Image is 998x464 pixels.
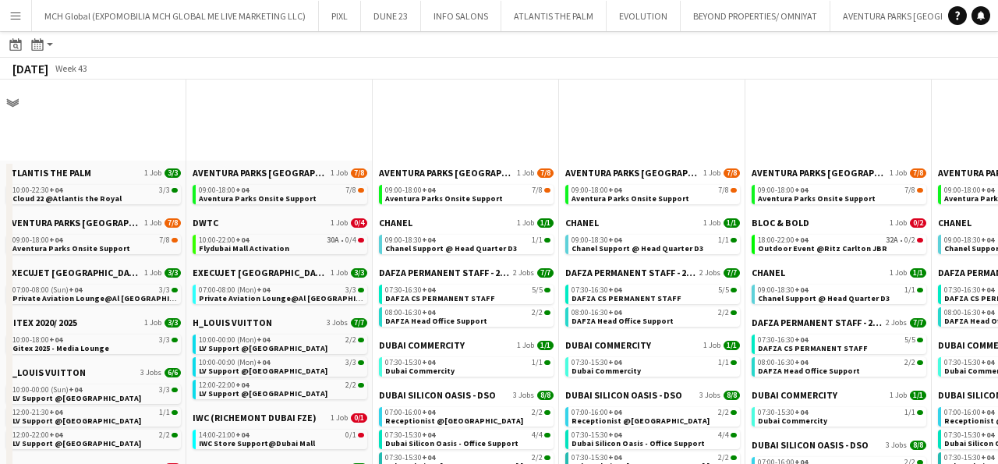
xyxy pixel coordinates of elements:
[904,359,915,367] span: 2/2
[193,167,327,179] span: AVENTURA PARKS DUBAI
[379,389,496,401] span: DUBAI SILICON OASIS - DSO
[981,185,994,195] span: +04
[69,285,82,295] span: +04
[193,267,367,317] div: EXECUJET [GEOGRAPHIC_DATA]1 Job3/307:00-08:00 (Mon)+043/3Private Aviation Lounge@Al [GEOGRAPHIC_D...
[193,317,367,412] div: H_LOUIS VUITTON3 Jobs7/710:00-00:00 (Mon)+042/2LV Support @[GEOGRAPHIC_DATA]10:00-00:00 (Mon)+043...
[351,318,367,328] span: 7/7
[532,236,543,244] span: 1/1
[32,1,319,31] button: MCH Global (EXPOMOBILIA MCH GLOBAL ME LIVE MARKETING LLC)
[718,309,729,317] span: 2/2
[12,193,122,204] span: Cloud 22 @Atlantis the Royal
[12,335,178,352] a: 10:00-18:00+043/3Gitex 2025 - Media Lounge
[385,359,435,367] span: 07:30-15:30
[6,217,181,267] div: AVENTURA PARKS [GEOGRAPHIC_DATA]1 Job7/809:00-18:00+047/8Aventura Parks Onsite Support
[890,168,907,178] span: 1 Job
[351,268,367,278] span: 3/3
[6,267,141,278] span: EXECUJET MIDDLE EAST CO
[752,267,785,278] span: CHANEL
[981,235,994,245] span: +04
[517,168,534,178] span: 1 Job
[159,386,170,394] span: 3/3
[319,1,361,31] button: PIXL
[385,285,550,303] a: 07:30-16:30+045/5DAFZA CS PERMANENT STAFF
[6,317,77,328] span: GITEX 2020/ 2025
[331,268,348,278] span: 1 Job
[379,217,412,228] span: CHANEL
[345,359,356,367] span: 3/3
[199,366,327,376] span: LV Support @Dubai Mall
[758,286,808,294] span: 09:00-18:30
[565,217,740,228] a: CHANEL1 Job1/1
[910,218,926,228] span: 0/2
[12,236,62,244] span: 09:00-18:00
[6,267,181,278] a: EXECUJET [GEOGRAPHIC_DATA]1 Job3/3
[532,286,543,294] span: 5/5
[199,236,364,244] div: •
[904,186,915,194] span: 7/8
[537,168,554,178] span: 7/8
[351,218,367,228] span: 0/4
[917,188,923,193] span: 7/8
[172,388,178,392] span: 3/3
[199,388,327,398] span: LV Support @Mall of the Emirates
[752,389,926,401] a: DUBAI COMMERCITY1 Job1/1
[345,381,356,389] span: 2/2
[532,186,543,194] span: 7/8
[193,267,327,278] span: EXECUJET MIDDLE EAST CO
[199,380,364,398] a: 12:00-22:00+042/2LV Support @[GEOGRAPHIC_DATA]
[731,238,737,243] span: 1/1
[724,168,740,178] span: 7/8
[795,357,808,367] span: +04
[235,380,249,390] span: +04
[752,267,926,317] div: CHANEL1 Job1/109:00-18:30+041/1Chanel Support @ Head Quarter D3
[565,267,740,278] a: DAFZA PERMANENT STAFF - 2019/20252 Jobs7/7
[361,1,421,31] button: DUNE 23
[752,317,926,389] div: DAFZA PERMANENT STAFF - 2019/20252 Jobs7/707:30-16:30+045/5DAFZA CS PERMANENT STAFF08:00-16:30+04...
[199,343,327,353] span: LV Support @Dubai Mall
[565,339,740,351] a: DUBAI COMMERCITY1 Job1/1
[752,217,809,228] span: BLOC & BOLD
[385,236,435,244] span: 09:00-18:30
[758,185,923,203] a: 09:00-18:00+047/8Aventura Parks Onsite Support
[944,236,994,244] span: 09:00-18:30
[758,193,876,204] span: Aventura Parks Onsite Support
[422,185,435,195] span: +04
[565,167,740,179] a: AVENTURA PARKS [GEOGRAPHIC_DATA]1 Job7/8
[199,381,249,389] span: 12:00-22:00
[758,357,923,375] a: 08:00-16:30+042/2DAFZA Head Office Support
[572,316,674,326] span: DAFZA Head Office Support
[144,318,161,328] span: 1 Job
[379,267,510,278] span: DAFZA PERMANENT STAFF - 2019/2025
[144,268,161,278] span: 1 Job
[193,267,367,278] a: EXECUJET [GEOGRAPHIC_DATA]1 Job3/3
[6,317,181,328] a: GITEX 2020/ 20251 Job3/3
[379,339,554,389] div: DUBAI COMMERCITY1 Job1/107:30-15:30+041/1Dubai Commercity
[572,236,621,244] span: 09:00-18:30
[345,336,356,344] span: 2/2
[12,235,178,253] a: 09:00-18:00+047/8Aventura Parks Onsite Support
[758,243,887,253] span: Outdoor Event @Ritz Carlton JBR
[385,316,487,326] span: DAFZA Head Office Support
[565,389,682,401] span: DUBAI SILICON OASIS - DSO
[572,366,641,376] span: Dubai Commercity
[199,359,270,367] span: 10:00-00:00 (Mon)
[172,188,178,193] span: 3/3
[904,336,915,344] span: 5/5
[795,285,808,295] span: +04
[165,268,181,278] span: 3/3
[699,391,720,400] span: 3 Jobs
[724,218,740,228] span: 1/1
[12,343,109,353] span: Gitex 2025 - Media Lounge
[199,243,289,253] span: Flydubai Mall Activation
[172,338,178,342] span: 3/3
[69,384,82,395] span: +04
[6,367,86,378] span: H_LOUIS VUITTON
[910,318,926,328] span: 7/7
[572,286,621,294] span: 07:30-16:30
[544,238,550,243] span: 1/1
[165,168,181,178] span: 3/3
[199,185,364,203] a: 09:00-18:00+047/8Aventura Parks Onsite Support
[422,235,435,245] span: +04
[886,236,898,244] span: 32A
[608,285,621,295] span: +04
